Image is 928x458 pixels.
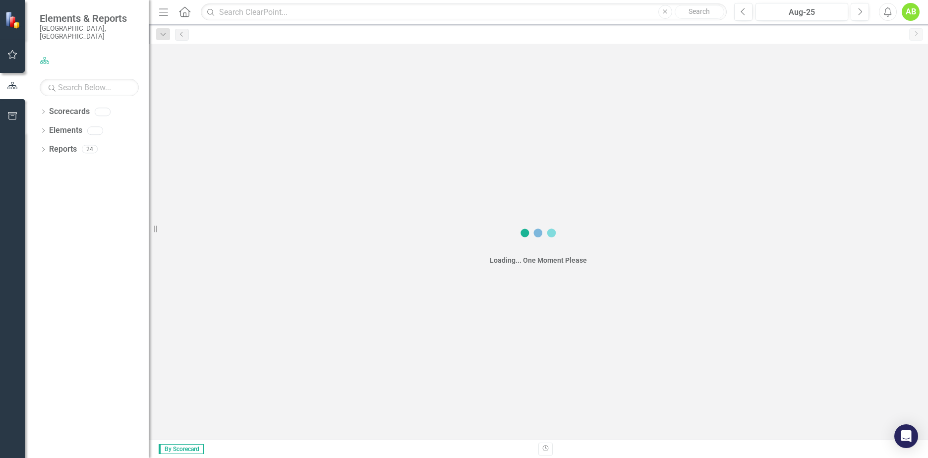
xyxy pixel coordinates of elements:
span: By Scorecard [159,444,204,454]
a: Elements [49,125,82,136]
span: Elements & Reports [40,12,139,24]
div: Aug-25 [759,6,845,18]
div: 24 [82,145,98,154]
button: AB [902,3,920,21]
a: Scorecards [49,106,90,117]
button: Aug-25 [755,3,848,21]
div: Open Intercom Messenger [894,424,918,448]
small: [GEOGRAPHIC_DATA], [GEOGRAPHIC_DATA] [40,24,139,41]
button: Search [675,5,724,19]
input: Search ClearPoint... [201,3,727,21]
a: Reports [49,144,77,155]
img: ClearPoint Strategy [4,10,23,29]
span: Search [689,7,710,15]
input: Search Below... [40,79,139,96]
div: Loading... One Moment Please [490,255,587,265]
